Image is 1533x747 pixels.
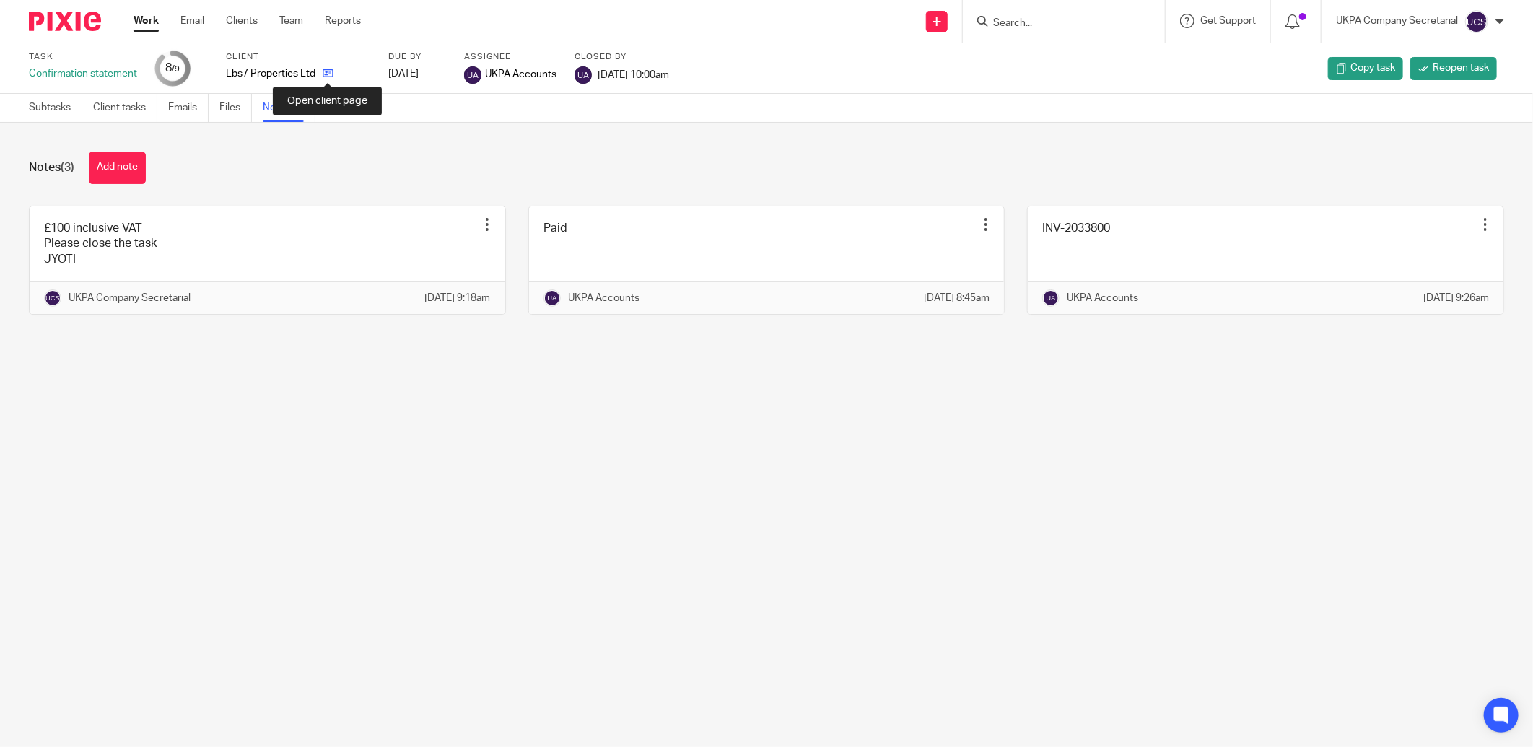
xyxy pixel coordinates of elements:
h1: Notes [29,160,74,175]
p: UKPA Accounts [1067,291,1138,305]
a: Client tasks [93,94,157,122]
p: [DATE] 9:26am [1423,291,1489,305]
p: [DATE] 8:45am [924,291,990,305]
a: Copy task [1328,57,1403,80]
span: UKPA Accounts [485,67,556,82]
a: Email [180,14,204,28]
a: Work [134,14,159,28]
label: Closed by [575,51,669,63]
span: Get Support [1200,16,1256,26]
img: svg%3E [44,289,61,307]
img: Pixie [29,12,101,31]
img: svg%3E [1042,289,1060,307]
label: Task [29,51,137,63]
span: (3) [61,162,74,173]
p: UKPA Company Secretarial [1336,14,1458,28]
a: Reports [325,14,361,28]
span: [DATE] 10:00am [598,69,669,79]
p: Lbs7 Properties Ltd [226,66,315,81]
a: Clients [226,14,258,28]
label: Client [226,51,370,63]
img: svg%3E [575,66,592,84]
a: Emails [168,94,209,122]
div: [DATE] [388,66,446,81]
div: Confirmation statement [29,66,137,81]
p: [DATE] 9:18am [425,291,491,305]
a: Team [279,14,303,28]
span: Reopen task [1433,61,1489,75]
div: 8 [165,60,180,77]
a: Files [219,94,252,122]
a: Subtasks [29,94,82,122]
img: svg%3E [1465,10,1488,33]
a: Notes (3) [263,94,315,122]
p: UKPA Company Secretarial [69,291,191,305]
button: Add note [89,152,146,184]
label: Assignee [464,51,556,63]
input: Search [992,17,1122,30]
span: Copy task [1350,61,1395,75]
small: /9 [172,65,180,73]
a: Audit logs [326,94,382,122]
p: UKPA Accounts [568,291,639,305]
label: Due by [388,51,446,63]
img: svg%3E [464,66,481,84]
a: Reopen task [1410,57,1497,80]
img: svg%3E [543,289,561,307]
